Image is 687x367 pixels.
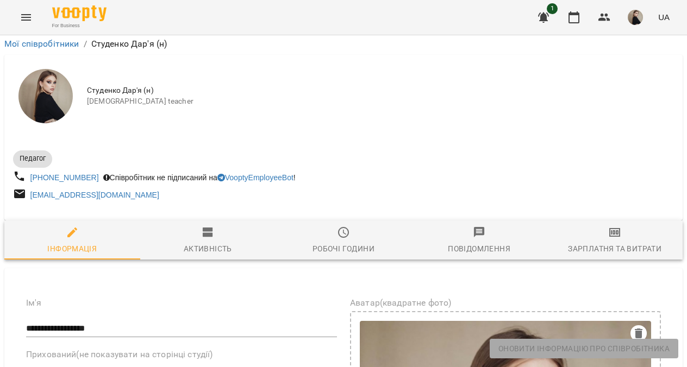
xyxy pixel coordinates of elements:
label: Ім'я [26,299,337,307]
a: Мої співробітники [4,39,79,49]
a: [PHONE_NUMBER] [30,173,99,182]
span: UA [658,11,670,23]
button: UA [654,7,674,27]
span: [DEMOGRAPHIC_DATA] teacher [87,96,674,107]
div: Інформація [47,242,97,255]
div: Активність [184,242,232,255]
nav: breadcrumb [4,37,683,50]
span: 1 [547,3,558,14]
img: Voopty Logo [52,5,107,21]
div: Робочі години [313,242,374,255]
div: Повідомлення [448,242,510,255]
span: For Business [52,22,107,29]
li: / [84,37,87,50]
div: Співробітник не підписаний на ! [101,170,298,185]
img: Студенко Дар'я (н) [18,69,73,123]
span: Студенко Дар'я (н) [87,85,674,96]
button: Menu [13,4,39,30]
label: Аватар(квадратне фото) [350,299,661,307]
span: Педагог [13,154,52,163]
p: Студенко Дар'я (н) [91,37,167,50]
img: 5e9a9518ec6e813dcf6359420b087dab.jpg [628,10,643,25]
div: Зарплатня та Витрати [568,242,661,255]
label: Прихований(не показувати на сторінці студії) [26,350,337,359]
a: VooptyEmployeeBot [217,173,293,182]
a: [EMAIL_ADDRESS][DOMAIN_NAME] [30,191,159,199]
